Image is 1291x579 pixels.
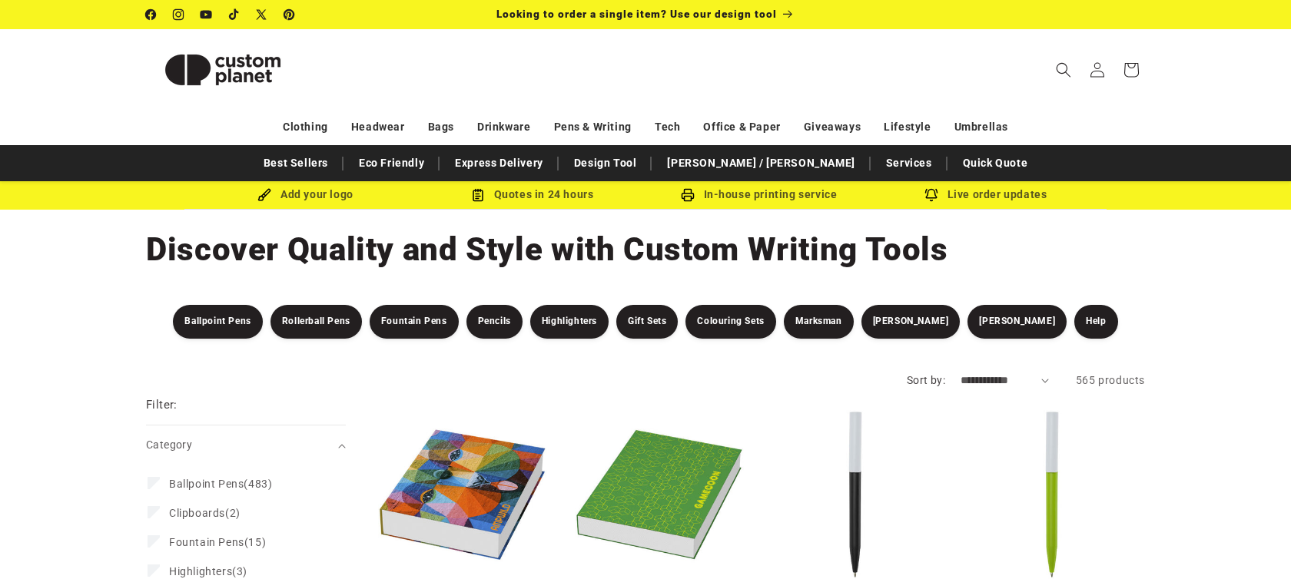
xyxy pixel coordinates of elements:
[645,185,872,204] div: In-house printing service
[955,150,1036,177] a: Quick Quote
[283,114,328,141] a: Clothing
[146,425,346,465] summary: Category (0 selected)
[169,507,225,519] span: Clipboards
[192,185,419,204] div: Add your logo
[884,114,931,141] a: Lifestyle
[428,114,454,141] a: Bags
[146,229,1145,270] h1: Discover Quality and Style with Custom Writing Tools
[169,565,232,577] span: Highlighters
[1074,305,1117,339] a: Help
[466,305,523,339] a: Pencils
[566,150,645,177] a: Design Tool
[685,305,775,339] a: Colouring Sets
[471,188,485,202] img: Order Updates Icon
[784,305,854,339] a: Marksman
[659,150,862,177] a: [PERSON_NAME] / [PERSON_NAME]
[1047,53,1080,87] summary: Search
[169,478,244,490] span: Ballpoint Pens
[173,305,262,339] a: Ballpoint Pens
[878,150,940,177] a: Services
[419,185,645,204] div: Quotes in 24 hours
[616,305,678,339] a: Gift Sets
[681,188,695,202] img: In-house printing
[967,305,1067,339] a: [PERSON_NAME]
[169,564,247,578] span: (3)
[351,150,432,177] a: Eco Friendly
[477,114,530,141] a: Drinkware
[703,114,780,141] a: Office & Paper
[804,114,861,141] a: Giveaways
[530,305,609,339] a: Highlighters
[447,150,551,177] a: Express Delivery
[115,305,1176,339] nav: Pens & Writing Filters
[169,506,241,520] span: (2)
[351,114,405,141] a: Headwear
[270,305,362,339] a: Rollerball Pens
[169,477,272,491] span: (483)
[141,29,306,110] a: Custom Planet
[1076,374,1145,386] span: 565 products
[146,396,178,414] h2: Filter:
[146,438,192,451] span: Category
[146,35,300,104] img: Custom Planet
[370,305,459,339] a: Fountain Pens
[924,188,938,202] img: Order updates
[496,8,777,20] span: Looking to order a single item? Use our design tool
[861,305,961,339] a: [PERSON_NAME]
[954,114,1008,141] a: Umbrellas
[872,185,1099,204] div: Live order updates
[554,114,632,141] a: Pens & Writing
[907,374,945,386] label: Sort by:
[655,114,680,141] a: Tech
[169,535,266,549] span: (15)
[169,536,244,548] span: Fountain Pens
[256,150,336,177] a: Best Sellers
[1027,413,1291,579] iframe: Chat Widget
[257,188,271,202] img: Brush Icon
